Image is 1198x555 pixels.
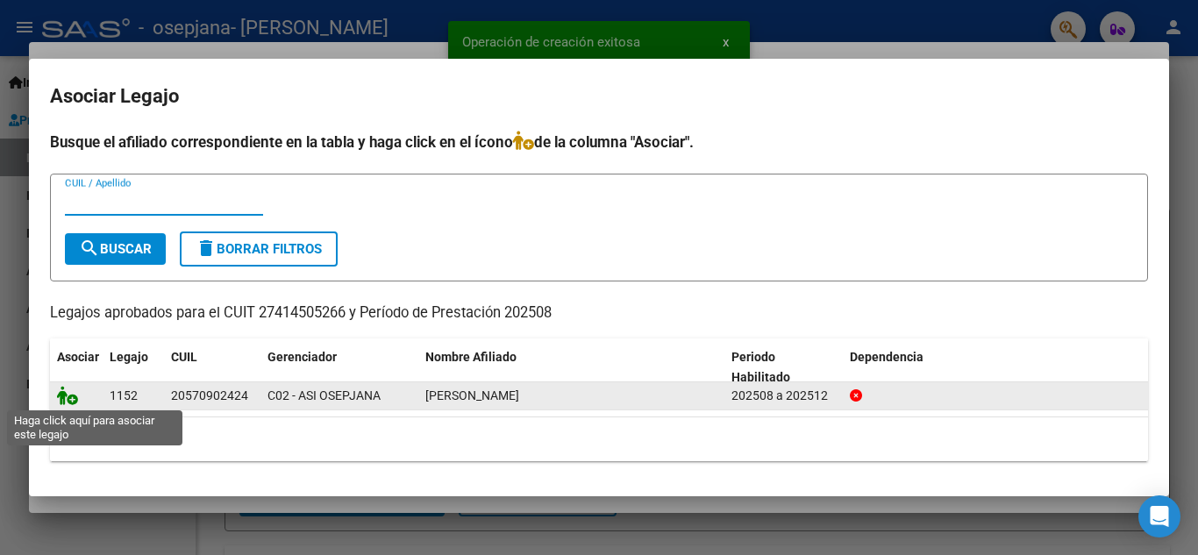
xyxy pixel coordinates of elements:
[50,417,1148,461] div: 1 registros
[425,388,519,402] span: TALAVERA GERONIMO
[50,131,1148,153] h4: Busque el afiliado correspondiente en la tabla y haga click en el ícono de la columna "Asociar".
[418,338,724,396] datatable-header-cell: Nombre Afiliado
[843,338,1149,396] datatable-header-cell: Dependencia
[57,350,99,364] span: Asociar
[425,350,517,364] span: Nombre Afiliado
[180,231,338,267] button: Borrar Filtros
[850,350,923,364] span: Dependencia
[110,350,148,364] span: Legajo
[171,350,197,364] span: CUIL
[103,338,164,396] datatable-header-cell: Legajo
[164,338,260,396] datatable-header-cell: CUIL
[65,233,166,265] button: Buscar
[50,80,1148,113] h2: Asociar Legajo
[110,388,138,402] span: 1152
[50,302,1148,324] p: Legajos aprobados para el CUIT 27414505266 y Período de Prestación 202508
[196,241,322,257] span: Borrar Filtros
[724,338,843,396] datatable-header-cell: Periodo Habilitado
[79,241,152,257] span: Buscar
[267,350,337,364] span: Gerenciador
[171,386,248,406] div: 20570902424
[260,338,418,396] datatable-header-cell: Gerenciador
[50,338,103,396] datatable-header-cell: Asociar
[731,386,836,406] div: 202508 a 202512
[1138,495,1180,537] div: Open Intercom Messenger
[731,350,790,384] span: Periodo Habilitado
[196,238,217,259] mat-icon: delete
[267,388,381,402] span: C02 - ASI OSEPJANA
[79,238,100,259] mat-icon: search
